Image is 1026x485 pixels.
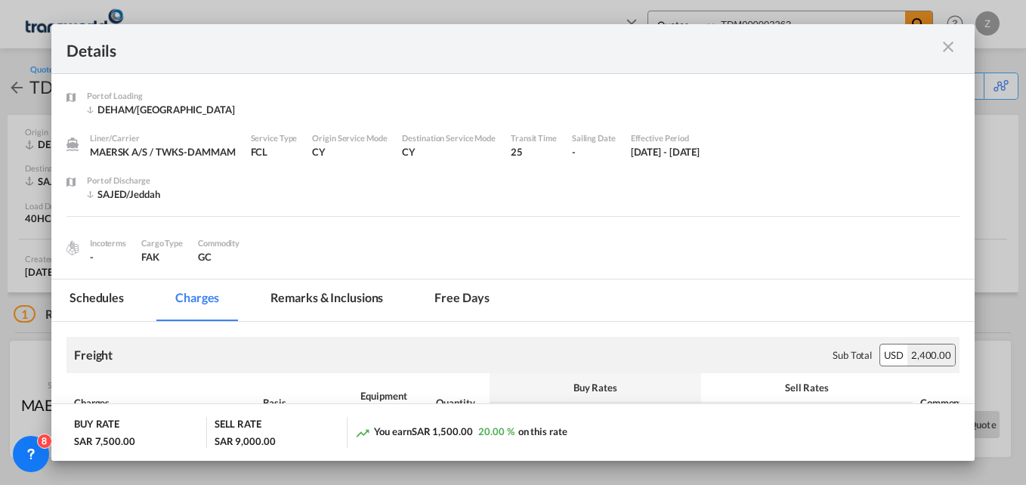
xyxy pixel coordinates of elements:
div: 10 Sep 2025 - 30 Sep 2025 [631,145,700,159]
div: 2,400.00 [907,344,955,366]
div: Commodity [198,236,240,250]
div: BUY RATE [74,417,119,434]
div: You earn on this rate [355,425,567,440]
div: FAK [141,250,183,264]
md-icon: icon-trending-up [355,425,370,440]
div: Charges [74,396,248,409]
div: Quantity [429,396,482,409]
div: Destination Service Mode [402,131,496,145]
div: SAR 9,000.00 [215,434,276,448]
div: 25 [511,145,557,159]
span: 20.00 % [478,425,514,437]
img: cargo.png [64,239,81,256]
div: Basis [263,396,338,409]
md-dialog: Port of ... [51,24,975,461]
span: GC [198,251,212,263]
div: Transit Time [511,131,557,145]
div: Port of Discharge [87,174,208,187]
div: Service Type [251,131,298,145]
div: Effective Period [631,131,700,145]
div: Sailing Date [572,131,616,145]
div: Sub Total [833,348,872,362]
span: FCL [251,146,268,158]
div: CY [312,145,387,159]
div: Equipment Type [354,389,414,416]
div: Sell Rates [709,381,905,394]
div: SAR 7,500.00 [74,434,135,448]
div: - [90,250,126,264]
th: Comments [913,373,973,432]
md-tab-item: Charges [157,280,237,321]
div: Details [66,39,870,58]
md-icon: icon-close m-3 fg-AAA8AD cursor [939,38,957,56]
md-tab-item: Schedules [51,280,142,321]
div: - [572,145,616,159]
div: Origin Service Mode [312,131,387,145]
div: USD [880,344,907,366]
div: Buy Rates [497,381,694,394]
div: CY [402,145,496,159]
span: SAR 1,500.00 [412,425,473,437]
div: Port of Loading [87,89,235,103]
md-tab-item: Free days [416,280,507,321]
div: Freight [74,347,113,363]
div: Cargo Type [141,236,183,250]
md-pagination-wrapper: Use the left and right arrow keys to navigate between tabs [51,280,523,321]
md-tab-item: Remarks & Inclusions [252,280,401,321]
div: DEHAM/Hamburg [87,103,235,116]
div: Incoterms [90,236,126,250]
div: Liner/Carrier [90,131,236,145]
div: SAJED/Jeddah [87,187,208,201]
div: SELL RATE [215,417,261,434]
div: MAERSK A/S / TWKS-DAMMAM [90,145,236,159]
